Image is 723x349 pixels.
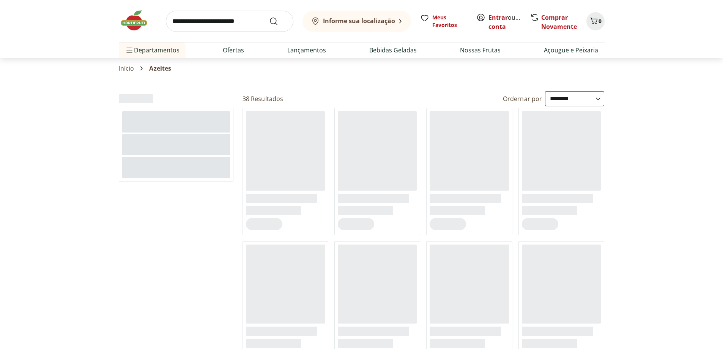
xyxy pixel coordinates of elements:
a: Lançamentos [287,46,326,55]
label: Ordernar por [503,95,542,103]
input: search [166,11,293,32]
a: Bebidas Geladas [369,46,417,55]
img: Hortifruti [119,9,157,32]
a: Açougue e Peixaria [544,46,598,55]
button: Informe sua localização [302,11,411,32]
button: Submit Search [269,17,287,26]
button: Menu [125,41,134,59]
span: ou [488,13,522,31]
a: Comprar Novamente [541,13,577,31]
a: Início [119,65,134,72]
button: Carrinho [586,12,605,30]
a: Entrar [488,13,508,22]
a: Meus Favoritos [420,14,467,29]
span: Departamentos [125,41,180,59]
a: Criar conta [488,13,530,31]
h2: 38 Resultados [243,95,284,103]
b: Informe sua localização [323,17,395,25]
a: Nossas Frutas [460,46,501,55]
span: Meus Favoritos [432,14,467,29]
span: 0 [599,17,602,25]
span: Azeites [149,65,171,72]
a: Ofertas [223,46,244,55]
